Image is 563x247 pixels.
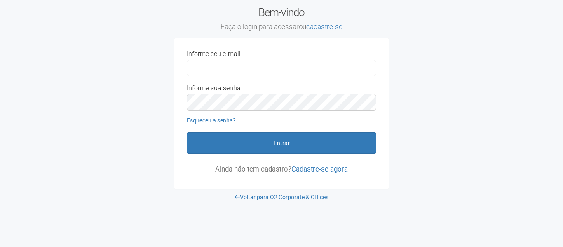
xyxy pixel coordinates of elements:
label: Informe sua senha [187,85,241,92]
p: Ainda não tem cadastro? [187,165,376,173]
span: ou [299,23,342,31]
label: Informe seu e-mail [187,50,241,58]
a: cadastre-se [306,23,342,31]
h2: Bem-vindo [174,6,389,32]
button: Entrar [187,132,376,154]
a: Cadastre-se agora [291,165,348,173]
a: Esqueceu a senha? [187,117,236,124]
a: Voltar para O2 Corporate & Offices [235,194,328,200]
small: Faça o login para acessar [174,23,389,32]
